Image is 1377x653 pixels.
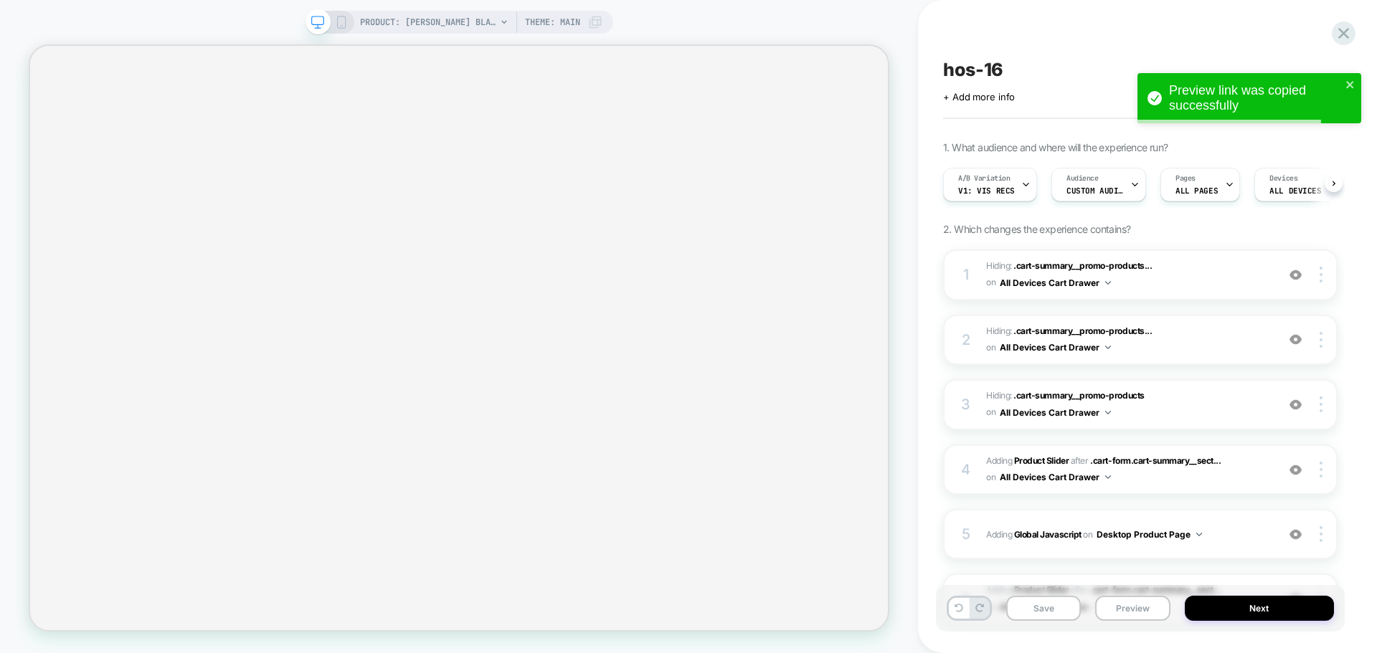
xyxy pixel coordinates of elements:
img: crossed eye [1290,399,1302,411]
span: Devices [1269,173,1297,183]
span: Hiding : [986,388,1269,421]
span: v1: vis recs [958,186,1015,196]
span: ALL DEVICES [1269,186,1321,196]
button: All Devices Cart Drawer [1000,468,1111,486]
span: on [1083,527,1092,543]
span: on [986,404,995,420]
span: PRODUCT: [PERSON_NAME] Blaze [PERSON_NAME] [PERSON_NAME] [360,11,496,34]
img: close [1320,396,1322,412]
img: crossed eye [1290,464,1302,476]
span: AFTER [1071,455,1089,466]
button: All Devices Cart Drawer [1000,274,1111,292]
span: on [986,340,995,356]
div: 5 [959,521,973,547]
span: A/B Variation [958,173,1011,183]
span: Adding [986,525,1269,543]
div: 3 [959,391,973,417]
img: down arrow [1105,345,1111,349]
span: 1. What audience and where will the experience run? [943,141,1168,153]
b: Product Slider [1014,455,1069,466]
span: Hiding : [986,258,1269,292]
button: close [1345,79,1355,92]
div: 1 [959,262,973,287]
button: Desktop Product Page [1097,525,1202,543]
div: 2 [959,327,973,353]
span: .cart-form.cart-summary__sect... [1090,455,1221,466]
button: Save [1006,596,1081,621]
img: crossed eye [1290,333,1302,345]
span: Custom Audience [1066,186,1124,196]
div: Preview link was copied successfully [1169,83,1341,113]
img: close [1320,462,1322,477]
span: + Add more info [943,91,1015,103]
span: hos-16 [943,59,1003,80]
span: Pages [1175,173,1196,183]
img: down arrow [1105,281,1111,285]
span: Theme: MAIN [525,11,580,34]
span: Adding [986,455,1069,466]
span: Hiding : [986,323,1269,357]
button: All Devices Cart Drawer [1000,404,1111,421]
span: Audience [1066,173,1099,183]
span: 2. Which changes the experience contains? [943,223,1130,235]
b: Global Javascript [1014,529,1082,540]
img: crossed eye [1290,528,1302,540]
span: .cart-summary__promo-products [1013,390,1144,401]
button: All Devices Cart Drawer [1000,338,1111,356]
span: .cart-summary__promo-products... [1013,260,1152,271]
img: close [1320,526,1322,542]
img: down arrow [1105,411,1111,414]
img: down arrow [1196,533,1202,536]
div: 4 [959,457,973,482]
span: on [986,275,995,290]
img: down arrow [1105,475,1111,479]
span: on [986,470,995,485]
span: ALL PAGES [1175,186,1218,196]
img: close [1320,267,1322,282]
button: Next [1185,596,1335,621]
img: close [1320,332,1322,348]
span: .cart-summary__promo-products... [1013,325,1152,336]
img: crossed eye [1290,269,1302,281]
button: Preview [1095,596,1170,621]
